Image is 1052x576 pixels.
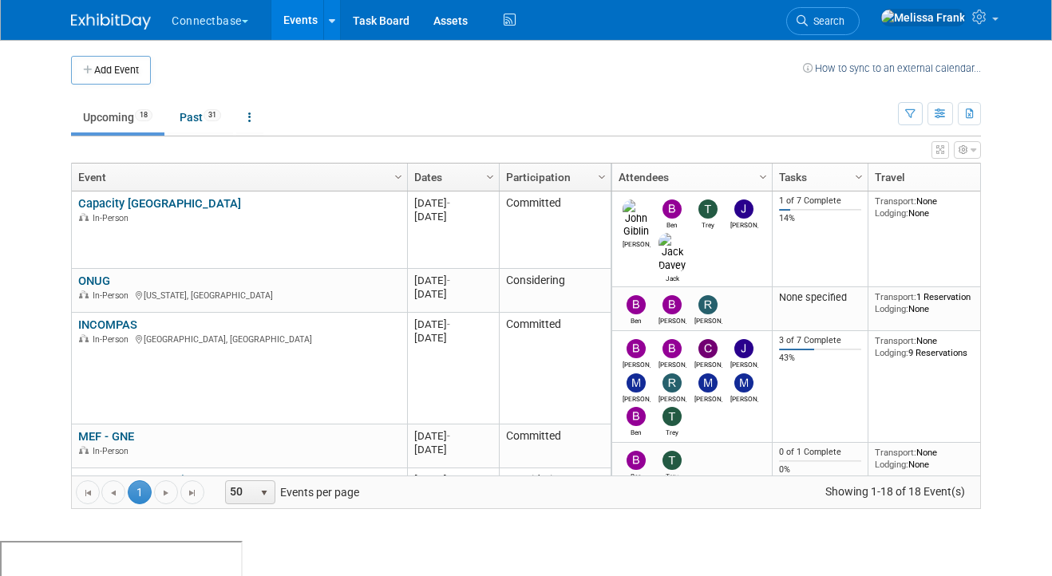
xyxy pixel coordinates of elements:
[755,164,773,187] a: Column Settings
[414,164,488,191] a: Dates
[107,487,120,499] span: Go to the previous page
[79,334,89,342] img: In-Person Event
[662,339,682,358] img: Brian Duffner
[101,480,125,504] a: Go to the previous page
[447,474,450,486] span: -
[71,56,151,85] button: Add Event
[160,487,172,499] span: Go to the next page
[71,102,164,132] a: Upcoming18
[79,213,89,221] img: In-Person Event
[779,335,862,346] div: 3 of 7 Complete
[447,318,450,330] span: -
[627,339,646,358] img: Brian Maggiacomo
[154,480,178,504] a: Go to the next page
[204,109,221,121] span: 31
[875,303,908,314] span: Lodging:
[851,164,868,187] a: Column Settings
[484,171,496,183] span: Column Settings
[734,373,753,393] img: Maria Sterck
[658,314,686,325] div: Brian Duffner
[698,373,718,393] img: Matt Clark
[734,199,753,219] img: James Grant
[447,274,450,286] span: -
[658,393,686,403] div: Roger Castillo
[623,314,651,325] div: Ben Edmond
[875,447,990,470] div: None None
[414,429,492,443] div: [DATE]
[875,447,916,458] span: Transport:
[499,468,611,507] td: Considering
[779,464,862,475] div: 0%
[730,393,758,403] div: Maria Sterck
[875,195,990,219] div: None None
[979,164,996,187] a: Column Settings
[79,446,89,454] img: In-Person Event
[414,473,492,487] div: [DATE]
[662,295,682,314] img: Brian Duffner
[78,429,134,444] a: MEF - GNE
[414,274,492,287] div: [DATE]
[875,164,985,191] a: Travel
[81,487,94,499] span: Go to the first page
[78,196,241,211] a: Capacity [GEOGRAPHIC_DATA]
[623,470,651,480] div: Ben Edmond
[93,213,133,223] span: In-Person
[734,339,753,358] img: John Reumann
[779,447,862,458] div: 0 of 1 Complete
[482,164,500,187] a: Column Settings
[93,290,133,301] span: In-Person
[392,171,405,183] span: Column Settings
[180,480,204,504] a: Go to the last page
[623,358,651,369] div: Brian Maggiacomo
[78,318,137,332] a: INCOMPAS
[623,426,651,436] div: Ben Edmond
[414,287,492,301] div: [DATE]
[662,199,682,219] img: Ben Edmond
[875,459,908,470] span: Lodging:
[779,195,862,207] div: 1 of 7 Complete
[658,426,686,436] div: Trey Willis
[414,196,492,210] div: [DATE]
[78,274,110,288] a: ONUG
[499,269,611,313] td: Considering
[880,9,966,26] img: Melissa Frank
[779,164,857,191] a: Tasks
[803,62,981,74] a: How to sync to an external calendar...
[93,446,133,456] span: In-Person
[779,213,862,224] div: 14%
[226,481,253,503] span: 50
[662,373,682,393] img: Roger Castillo
[875,335,990,358] div: None 9 Reservations
[694,314,722,325] div: RICHARD LEVINE
[875,347,908,358] span: Lodging:
[658,272,686,282] div: Jack Davey
[627,373,646,393] img: Mary Ann Rose
[658,233,686,271] img: Jack Davey
[258,487,271,499] span: select
[811,480,980,503] span: Showing 1-18 of 18 Event(s)
[875,335,916,346] span: Transport:
[757,171,769,183] span: Column Settings
[595,171,608,183] span: Column Settings
[128,480,152,504] span: 1
[875,195,916,207] span: Transport:
[78,164,397,191] a: Event
[499,424,611,468] td: Committed
[786,7,860,35] a: Search
[658,219,686,229] div: Ben Edmond
[447,197,450,209] span: -
[662,451,682,470] img: Trey Willis
[78,288,400,302] div: [US_STATE], [GEOGRAPHIC_DATA]
[447,430,450,442] span: -
[499,313,611,424] td: Committed
[506,164,600,191] a: Participation
[627,295,646,314] img: Ben Edmond
[694,393,722,403] div: Matt Clark
[875,291,990,314] div: 1 Reservation None
[698,199,718,219] img: Trey Willis
[875,207,908,219] span: Lodging:
[205,480,375,504] span: Events per page
[499,191,611,269] td: Committed
[623,199,651,238] img: John Giblin
[779,291,862,304] div: None specified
